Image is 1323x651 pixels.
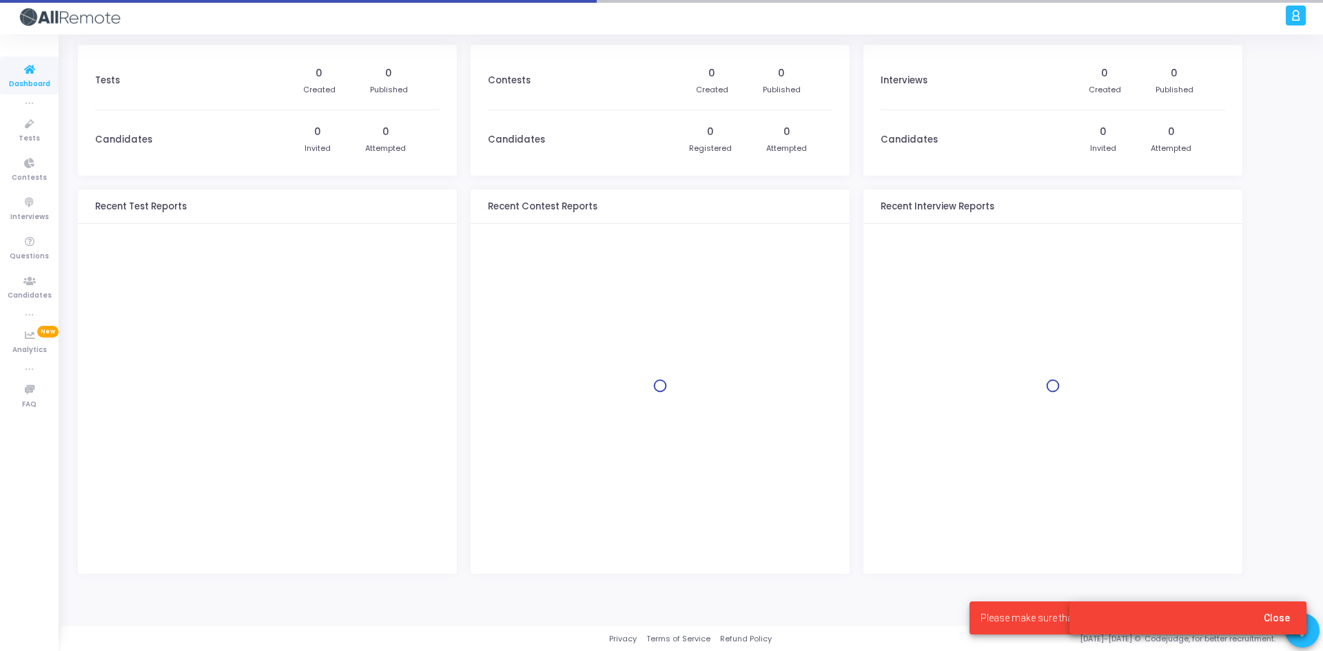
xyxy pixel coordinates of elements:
h3: Candidates [95,134,152,145]
a: Refund Policy [720,633,772,645]
span: Candidates [8,290,52,302]
div: 0 [707,125,714,139]
div: 0 [314,125,321,139]
h3: Recent Test Reports [95,201,187,212]
div: Registered [689,143,732,154]
h3: Tests [95,75,120,86]
div: Published [370,84,408,96]
div: 0 [1101,66,1108,81]
img: logo [17,3,121,31]
div: Attempted [766,143,807,154]
h3: Contests [488,75,531,86]
div: Attempted [1151,143,1191,154]
div: 0 [385,66,392,81]
div: 0 [1168,125,1175,139]
div: 0 [783,125,790,139]
span: Questions [10,251,49,262]
div: Created [1089,84,1121,96]
div: 0 [1171,66,1178,81]
span: Tests [19,133,40,145]
span: Contests [12,172,47,184]
div: Published [763,84,801,96]
a: Terms of Service [646,633,710,645]
div: Invited [305,143,331,154]
span: New [37,326,59,338]
span: Interviews [10,211,49,223]
div: Created [303,84,336,96]
div: 0 [778,66,785,81]
div: Invited [1090,143,1116,154]
h3: Candidates [488,134,545,145]
span: FAQ [22,399,37,411]
span: Analytics [12,344,47,356]
div: 0 [708,66,715,81]
div: Published [1156,84,1193,96]
h3: Recent Interview Reports [881,201,994,212]
h3: Recent Contest Reports [488,201,597,212]
div: 0 [1100,125,1107,139]
div: Created [696,84,728,96]
h3: Candidates [881,134,938,145]
h3: Interviews [881,75,927,86]
div: 0 [382,125,389,139]
a: Privacy [609,633,637,645]
span: Dashboard [9,79,50,90]
span: Close [1264,612,1290,623]
div: Attempted [365,143,406,154]
span: Please make sure that your device is connected to the internet! [981,611,1247,625]
div: 0 [316,66,322,81]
